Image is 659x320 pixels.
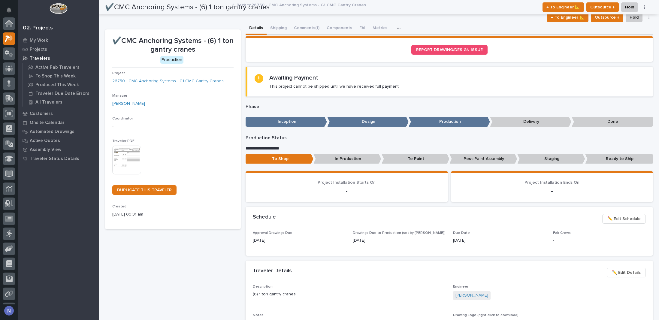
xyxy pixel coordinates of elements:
[18,54,99,63] a: Travelers
[30,120,65,125] p: Onsite Calendar
[453,313,518,317] span: Drawing Logo (right-click to download)
[23,72,99,80] a: To Shop This Week
[591,13,623,22] button: Outsource ↑
[30,147,61,152] p: Assembly View
[269,74,318,81] h2: Awaiting Payment
[112,185,177,195] a: DUPLICATE THIS TRAVELER
[553,237,646,244] p: -
[35,65,80,70] p: Active Fab Travelers
[253,285,273,288] span: Description
[30,156,79,162] p: Traveler Status Details
[160,56,183,64] div: Production
[18,136,99,145] a: Active Quotes
[246,154,313,164] p: To Shop
[117,188,172,192] span: DUPLICATE THIS TRAVELER
[353,237,446,244] p: [DATE]
[112,78,224,84] a: 26750 - CMC Anchoring Systems - G1 CMC Gantry Cranes
[237,1,366,8] a: Back to26750 - CMC Anchoring Systems - G1 CMC Gantry Cranes
[112,71,125,75] span: Project
[23,89,99,98] a: Traveler Due Date Errors
[18,118,99,127] a: Onsite Calendar
[112,117,133,120] span: Coordinator
[409,117,490,127] p: Production
[30,138,60,143] p: Active Quotes
[626,13,642,22] button: Hold
[269,84,400,89] p: This project cannot be shipped until we have received full payment.
[607,215,641,222] span: ✏️ Edit Schedule
[246,117,327,127] p: Inception
[290,22,323,35] button: Comments (1)
[612,269,641,276] span: ✏️ Edit Details
[8,7,15,17] div: Notifications
[327,117,409,127] p: Design
[35,100,62,105] p: All Travelers
[547,13,588,22] button: ← To Engineer 📐
[572,117,653,127] p: Done
[253,268,292,274] h2: Traveler Details
[411,45,488,55] a: REPORT DRAWING/DESIGN ISSUE
[246,22,267,35] button: Details
[253,291,446,297] p: (6) 1 ton gantry cranes
[369,22,391,35] button: Metrics
[23,80,99,89] a: Produced This Week
[323,22,356,35] button: Components
[253,231,292,235] span: Approval Drawings Due
[449,154,517,164] p: Post-Paint Assembly
[23,25,53,32] div: 02. Projects
[253,237,346,244] p: [DATE]
[585,154,653,164] p: Ready to Ship
[18,36,99,45] a: My Work
[356,22,369,35] button: FAI
[453,237,546,244] p: [DATE]
[453,231,470,235] span: Due Date
[30,56,50,61] p: Travelers
[30,111,53,116] p: Customers
[602,214,646,224] button: ✏️ Edit Schedule
[30,47,47,52] p: Projects
[313,154,381,164] p: In Production
[30,38,48,43] p: My Work
[18,109,99,118] a: Customers
[595,14,619,21] span: Outsource ↑
[3,4,15,16] button: Notifications
[524,180,579,185] span: Project Installation Ends On
[112,101,145,107] a: [PERSON_NAME]
[607,268,646,277] button: ✏️ Edit Details
[253,313,264,317] span: Notes
[35,74,76,79] p: To Shop This Week
[18,154,99,163] a: Traveler Status Details
[267,22,290,35] button: Shipping
[112,37,234,54] p: ✔️CMC Anchoring Systems - (6) 1 ton gantry cranes
[253,188,440,195] p: -
[553,231,571,235] span: Fab Crews
[517,154,585,164] p: Staging
[112,94,127,98] span: Manager
[318,180,376,185] span: Project Installation Starts On
[112,211,234,218] p: [DATE] 09:31 am
[35,91,89,96] p: Traveler Due Date Errors
[353,231,446,235] span: Drawings Due to Production (set by [PERSON_NAME])
[112,123,234,129] p: -
[253,214,276,221] h2: Schedule
[18,127,99,136] a: Automated Drawings
[490,117,571,127] p: Delivery
[453,285,468,288] span: Engineer
[30,129,74,134] p: Automated Drawings
[35,82,79,88] p: Produced This Week
[112,205,126,208] span: Created
[246,104,653,110] p: Phase
[23,63,99,71] a: Active Fab Travelers
[246,135,653,141] p: Production Status
[416,48,483,52] span: REPORT DRAWING/DESIGN ISSUE
[112,139,135,143] span: Traveler PDF
[23,98,99,106] a: All Travelers
[18,45,99,54] a: Projects
[18,145,99,154] a: Assembly View
[551,14,585,21] span: ← To Engineer 📐
[455,292,488,299] a: [PERSON_NAME]
[458,188,646,195] p: -
[630,14,639,21] span: Hold
[50,3,67,14] img: Workspace Logo
[382,154,449,164] p: To Paint
[3,304,15,317] button: users-avatar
